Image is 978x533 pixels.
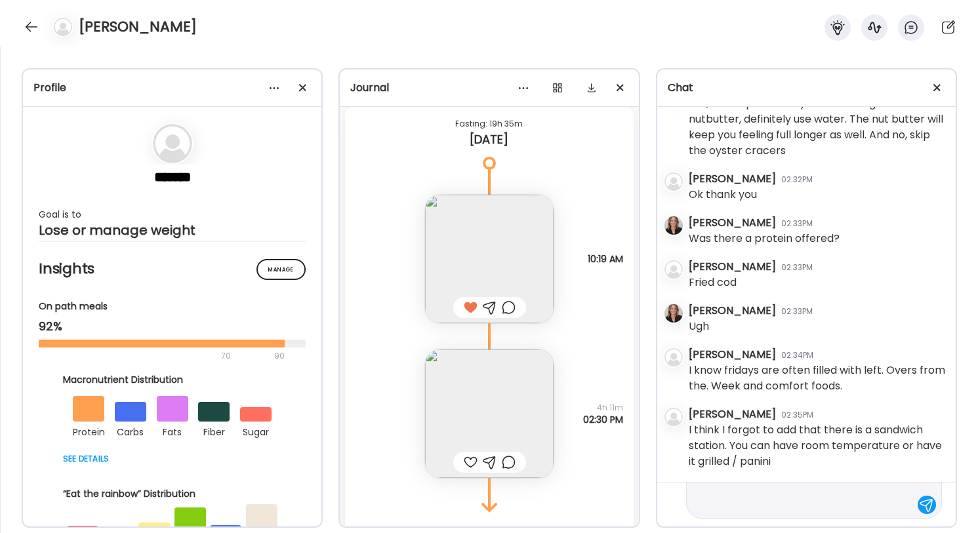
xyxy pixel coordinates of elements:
[39,207,306,222] div: Goal is to
[157,422,188,440] div: fats
[256,259,306,280] div: Manage
[689,215,776,231] div: [PERSON_NAME]
[39,259,306,279] h2: Insights
[39,222,306,238] div: Lose or manage weight
[79,16,197,37] h4: [PERSON_NAME]
[689,96,945,159] div: Yes, that is perfect. If you are adding the nutbutter, definitely use water. The nut butter will ...
[689,319,709,334] div: Ugh
[664,304,683,323] img: avatars%2FOBFS3SlkXLf3tw0VcKDc4a7uuG83
[781,306,813,317] div: 02:33PM
[588,253,623,265] span: 10:19 AM
[668,80,945,96] div: Chat
[689,347,776,363] div: [PERSON_NAME]
[39,300,306,313] div: On path meals
[39,319,306,334] div: 92%
[240,422,272,440] div: sugar
[689,275,737,290] div: Fried cod
[583,402,623,414] span: 4h 11m
[425,195,554,323] img: images%2FjdQOPJFAitdIgzzQ9nFQSI0PpUq1%2F6jGHgLtDORto5k6qYqut%2FGqiixSPps7dQu1aADDyc_240
[350,80,628,96] div: Journal
[664,260,683,279] img: bg-avatar-default.svg
[781,409,813,421] div: 02:35PM
[273,348,286,364] div: 90
[689,231,840,247] div: Was there a protein offered?
[689,171,776,187] div: [PERSON_NAME]
[425,349,554,478] img: images%2FjdQOPJFAitdIgzzQ9nFQSI0PpUq1%2FXUOQXqxV9LBR8E6ObMyh%2FZb9cil7YJEAbpJS7HNV6_240
[781,218,813,229] div: 02:33PM
[153,124,192,163] img: bg-avatar-default.svg
[664,172,683,191] img: bg-avatar-default.svg
[54,18,72,36] img: bg-avatar-default.svg
[689,303,776,319] div: [PERSON_NAME]
[356,116,622,132] div: Fasting: 19h 35m
[664,348,683,366] img: bg-avatar-default.svg
[689,259,776,275] div: [PERSON_NAME]
[39,348,270,364] div: 70
[73,422,104,440] div: protein
[689,406,776,422] div: [PERSON_NAME]
[781,349,813,361] div: 02:34PM
[115,422,146,440] div: carbs
[63,487,282,501] div: “Eat the rainbow” Distribution
[63,373,282,387] div: Macronutrient Distribution
[689,187,757,203] div: Ok thank you
[689,422,945,469] div: I think I forgot to add that there is a sandwich station. You can have room temperature or have i...
[781,174,813,186] div: 02:32PM
[198,422,230,440] div: fiber
[781,262,813,273] div: 02:33PM
[664,408,683,426] img: bg-avatar-default.svg
[33,80,311,96] div: Profile
[664,216,683,235] img: avatars%2FOBFS3SlkXLf3tw0VcKDc4a7uuG83
[356,132,622,148] div: [DATE]
[583,414,623,425] span: 02:30 PM
[689,363,945,394] div: I know fridays are often filled with left. Overs from the. Week and comfort foods.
